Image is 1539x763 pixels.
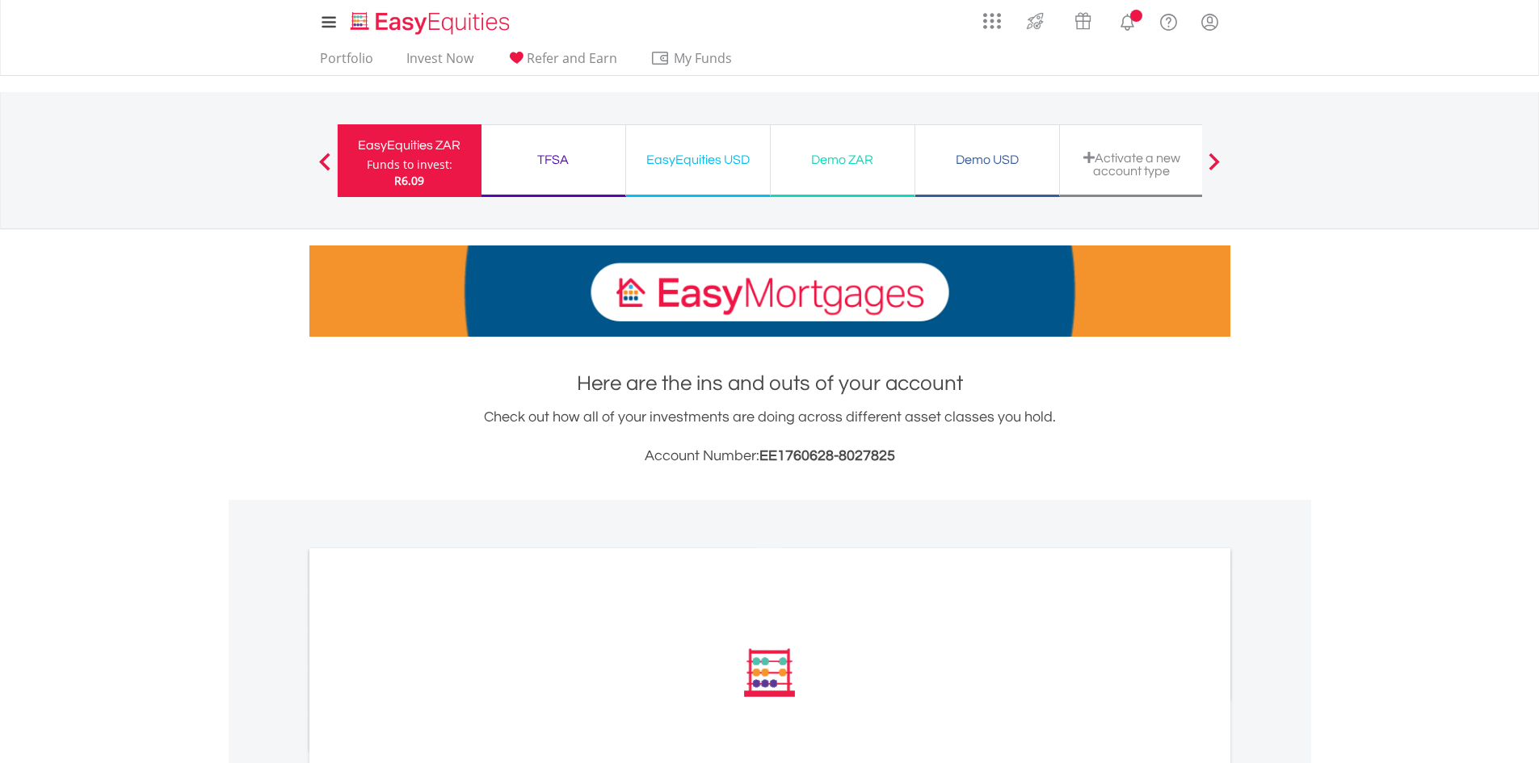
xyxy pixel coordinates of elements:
[347,10,516,36] img: EasyEquities_Logo.png
[309,369,1230,398] h1: Here are the ins and outs of your account
[759,448,895,463] span: EE1760628-8027825
[1022,8,1049,34] img: thrive-v2.svg
[309,245,1230,337] img: EasyMortage Promotion Banner
[1107,4,1148,36] a: Notifications
[491,149,616,171] div: TFSA
[394,173,424,188] span: R6.09
[344,4,516,36] a: Home page
[780,149,905,171] div: Demo ZAR
[347,134,472,157] div: EasyEquities ZAR
[367,157,452,173] div: Funds to invest:
[973,4,1011,30] a: AppsGrid
[500,50,624,75] a: Refer and Earn
[309,406,1230,467] div: Check out how all of your investments are doing across different asset classes you hold.
[636,149,760,171] div: EasyEquities USD
[313,50,380,75] a: Portfolio
[1148,4,1189,36] a: FAQ's and Support
[983,12,1001,30] img: grid-menu-icon.svg
[650,48,756,69] span: My Funds
[1070,151,1194,178] div: Activate a new account type
[400,50,480,75] a: Invest Now
[309,445,1230,467] h3: Account Number:
[1070,8,1096,34] img: vouchers-v2.svg
[527,49,617,67] span: Refer and Earn
[925,149,1049,171] div: Demo USD
[1059,4,1107,34] a: Vouchers
[1189,4,1230,40] a: My Profile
